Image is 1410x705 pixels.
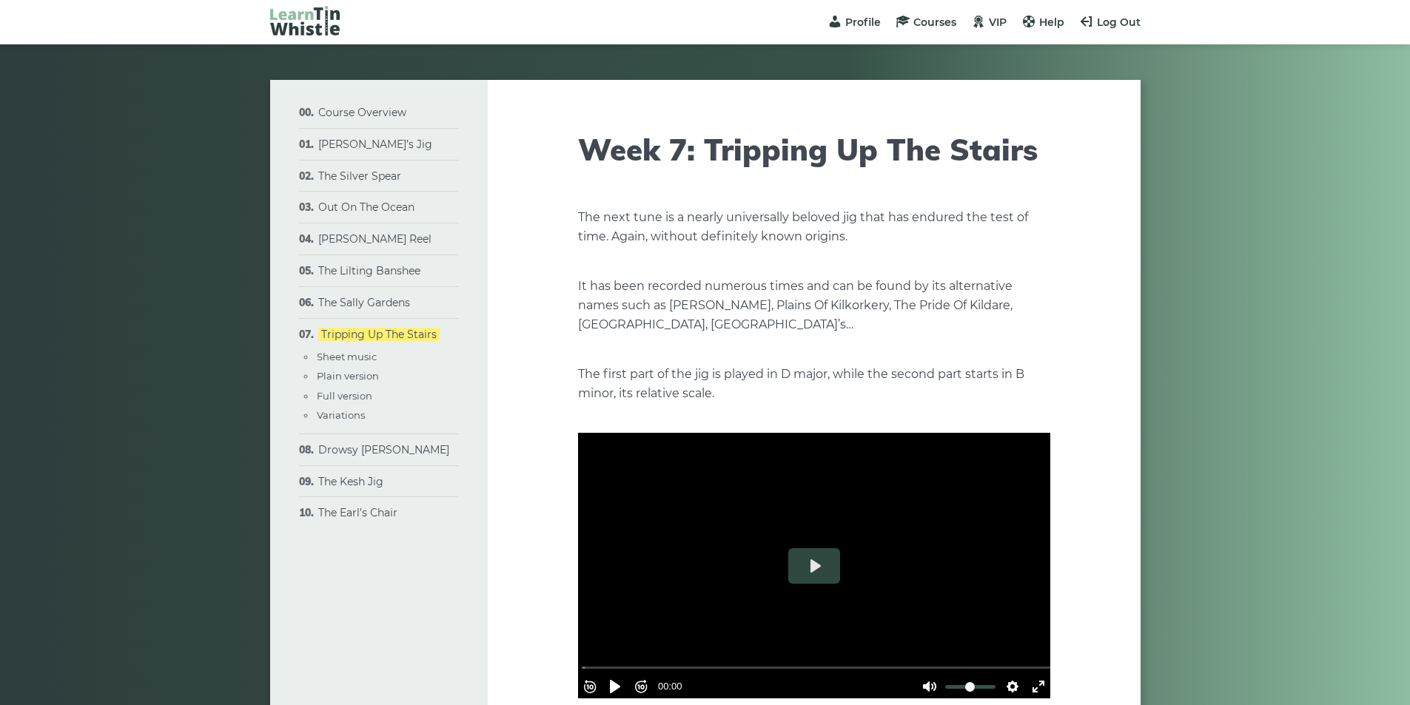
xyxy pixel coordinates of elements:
[318,232,432,246] a: [PERSON_NAME] Reel
[270,6,340,36] img: LearnTinWhistle.com
[318,138,432,151] a: [PERSON_NAME]’s Jig
[318,506,397,519] a: The Earl’s Chair
[971,16,1007,29] a: VIP
[989,16,1007,29] span: VIP
[845,16,881,29] span: Profile
[318,106,406,119] a: Course Overview
[1021,16,1064,29] a: Help
[318,296,410,309] a: The Sally Gardens
[913,16,956,29] span: Courses
[578,277,1050,334] p: It has been recorded numerous times and can be found by its alternative names such as [PERSON_NAM...
[318,328,440,341] a: Tripping Up The Stairs
[317,370,379,382] a: Plain version
[1079,16,1141,29] a: Log Out
[578,208,1050,246] p: The next tune is a nearly universally beloved jig that has endured the test of time. Again, witho...
[578,132,1050,167] h1: Week 7: Tripping Up The Stairs
[318,475,383,488] a: The Kesh Jig
[578,365,1050,403] p: The first part of the jig is played in D major, while the second part starts in B minor, its rela...
[317,390,372,402] a: Full version
[1097,16,1141,29] span: Log Out
[318,443,449,456] a: Drowsy [PERSON_NAME]
[827,16,881,29] a: Profile
[1039,16,1064,29] span: Help
[318,200,414,214] a: Out On The Ocean
[318,264,420,277] a: The Lilting Banshee
[318,169,401,183] a: The Silver Spear
[896,16,956,29] a: Courses
[317,409,365,421] a: Variations
[317,351,377,362] a: Sheet music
